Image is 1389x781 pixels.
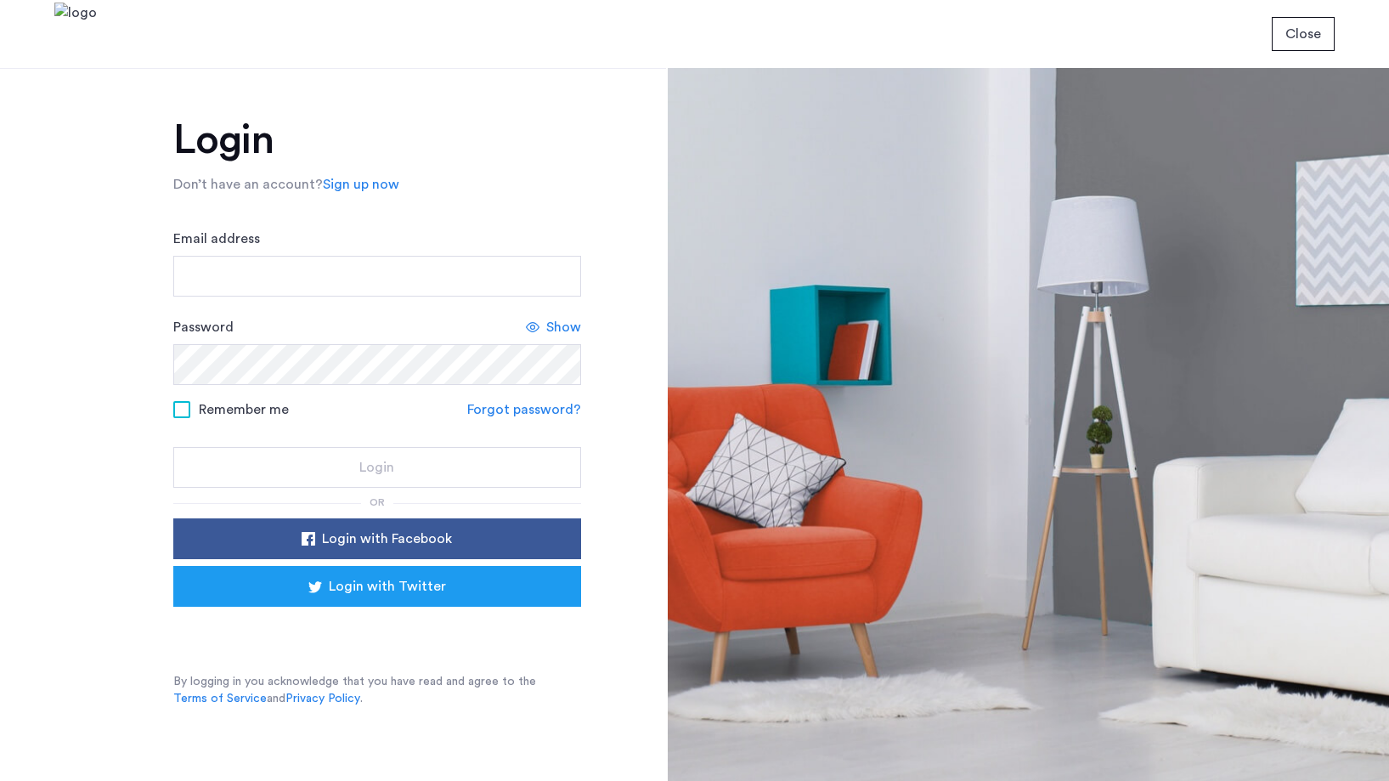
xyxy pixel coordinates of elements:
[467,399,581,420] a: Forgot password?
[546,317,581,337] span: Show
[1285,24,1321,44] span: Close
[173,447,581,488] button: button
[173,120,581,161] h1: Login
[285,690,360,707] a: Privacy Policy
[329,576,446,597] span: Login with Twitter
[199,399,289,420] span: Remember me
[173,673,581,707] p: By logging in you acknowledge that you have read and agree to the and .
[173,690,267,707] a: Terms of Service
[54,3,97,66] img: logo
[173,178,323,191] span: Don’t have an account?
[1272,17,1335,51] button: button
[322,529,452,549] span: Login with Facebook
[173,229,260,249] label: Email address
[370,497,385,507] span: or
[173,317,234,337] label: Password
[173,566,581,607] button: button
[323,174,399,195] a: Sign up now
[173,518,581,559] button: button
[359,457,394,478] span: Login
